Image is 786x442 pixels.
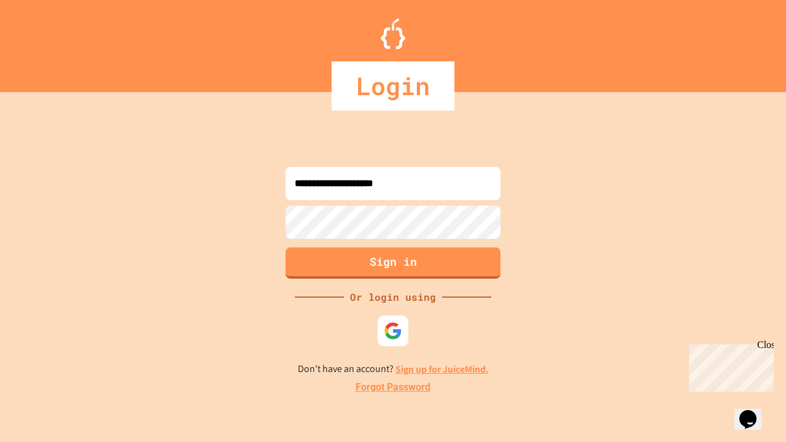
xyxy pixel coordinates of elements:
div: Login [332,61,454,110]
img: google-icon.svg [384,322,402,340]
img: Logo.svg [381,18,405,49]
iframe: chat widget [734,393,774,430]
div: Chat with us now!Close [5,5,85,78]
button: Sign in [286,247,500,279]
a: Forgot Password [356,380,430,395]
p: Don't have an account? [298,362,489,377]
iframe: chat widget [684,339,774,392]
a: Sign up for JuiceMind. [395,363,489,376]
div: Or login using [344,290,442,304]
